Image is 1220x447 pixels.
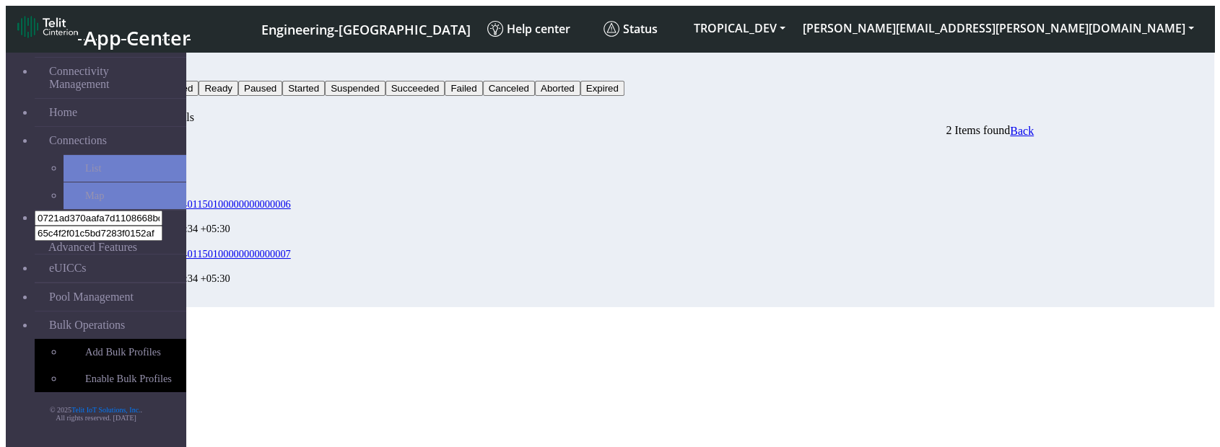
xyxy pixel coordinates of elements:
[49,134,107,147] span: Connections
[282,81,325,96] button: Started
[604,21,658,37] span: Status
[96,111,1034,124] div: Bulk Activity Details
[1010,125,1034,138] a: Back
[261,15,470,42] a: Your current platform instance
[35,58,186,98] a: Connectivity Management
[487,21,503,37] img: knowledge.svg
[325,81,385,96] button: Suspended
[685,15,794,41] button: TROPICAL_DEV
[487,21,570,37] span: Help center
[125,248,291,260] a: 89033024103401150100000000000007
[64,155,186,182] a: List
[125,211,276,223] div: Paused
[125,173,276,185] div: Timestamp
[17,15,78,38] img: logo-telit-cinterion-gw-new.png
[125,149,276,161] div: EIDs
[35,283,186,311] a: Pool Management
[385,81,445,96] button: Succeeded
[17,12,188,46] a: App Center
[483,81,535,96] button: Canceled
[125,273,276,285] div: [DATE] 13:43:34 +05:30
[64,182,186,209] a: Map
[125,198,291,211] a: 89033024103401150100000000000006
[946,124,1010,136] span: 2 Items found
[261,21,471,38] span: Engineering-[GEOGRAPHIC_DATA]
[580,81,624,96] button: Expired
[125,260,276,273] div: Paused
[238,81,282,96] button: Paused
[85,162,101,174] span: List
[35,255,186,282] a: eUICCs
[604,21,619,37] img: status.svg
[1010,125,1034,137] span: Back
[84,25,191,51] span: App Center
[125,223,276,235] div: [DATE] 13:43:34 +05:30
[794,15,1203,41] button: [PERSON_NAME][EMAIL_ADDRESS][PERSON_NAME][DOMAIN_NAME]
[482,15,598,43] a: Help center
[48,241,137,254] span: Advanced Features
[125,161,276,173] div: Status
[598,15,685,43] a: Status
[535,81,580,96] button: Aborted
[445,81,482,96] button: Failed
[35,99,186,126] a: Home
[35,127,186,154] a: Connections
[85,190,104,202] span: Map
[199,81,238,96] button: Ready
